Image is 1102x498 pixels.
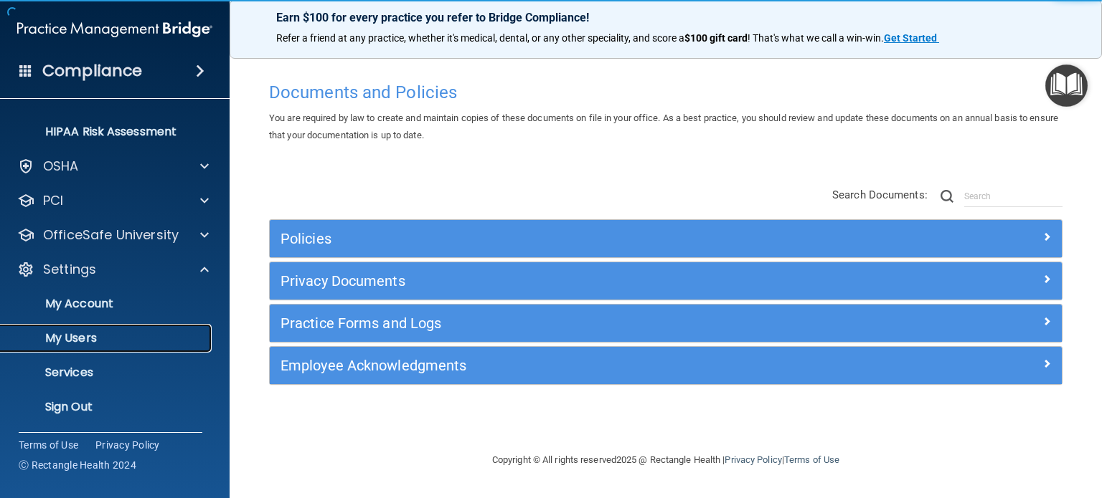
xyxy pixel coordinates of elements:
[19,438,78,452] a: Terms of Use
[43,226,179,244] p: OfficeSafe University
[281,315,853,331] h5: Practice Forms and Logs
[281,273,853,289] h5: Privacy Documents
[281,358,853,373] h5: Employee Acknowledgments
[832,188,928,201] span: Search Documents:
[276,32,684,44] span: Refer a friend at any practice, whether it's medical, dental, or any other speciality, and score a
[684,32,748,44] strong: $100 gift card
[43,192,63,209] p: PCI
[17,261,209,278] a: Settings
[941,190,953,203] img: ic-search.3b580494.png
[17,226,209,244] a: OfficeSafe University
[281,269,1051,292] a: Privacy Documents
[1045,64,1088,107] button: Open Resource Center
[281,354,1051,377] a: Employee Acknowledgments
[404,437,928,483] div: Copyright © All rights reserved 2025 @ Rectangle Health | |
[9,331,205,345] p: My Users
[9,297,205,311] p: My Account
[9,400,205,414] p: Sign Out
[884,32,939,44] a: Get Started
[276,11,1055,24] p: Earn $100 for every practice you refer to Bridge Compliance!
[43,261,96,278] p: Settings
[9,365,205,380] p: Services
[43,158,79,175] p: OSHA
[281,227,1051,250] a: Policies
[964,186,1063,207] input: Search
[884,32,937,44] strong: Get Started
[17,192,209,209] a: PCI
[42,61,142,81] h4: Compliance
[9,125,205,139] p: HIPAA Risk Assessment
[19,458,136,472] span: Ⓒ Rectangle Health 2024
[269,112,1058,140] span: You are required by law to create and maintain copies of these documents on file in your office. ...
[784,454,839,465] a: Terms of Use
[725,454,781,465] a: Privacy Policy
[17,15,212,44] img: PMB logo
[748,32,884,44] span: ! That's what we call a win-win.
[269,83,1063,102] h4: Documents and Policies
[95,438,160,452] a: Privacy Policy
[17,158,209,175] a: OSHA
[281,312,1051,335] a: Practice Forms and Logs
[281,231,853,246] h5: Policies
